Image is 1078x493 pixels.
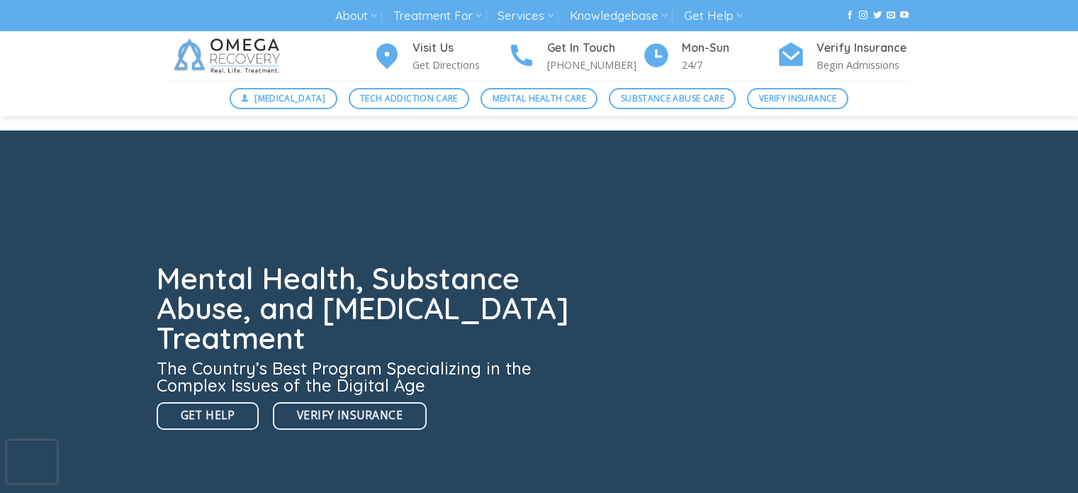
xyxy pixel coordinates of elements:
p: 24/7 [682,57,777,73]
span: Mental Health Care [493,92,586,105]
a: About [335,3,377,29]
a: Verify Insurance Begin Admissions [777,39,911,74]
a: Get Help [157,402,259,430]
img: Omega Recovery [167,31,291,81]
a: Treatment For [393,3,482,29]
span: [MEDICAL_DATA] [254,92,325,105]
span: Tech Addiction Care [360,92,458,105]
span: Verify Insurance [297,406,403,424]
a: Substance Abuse Care [609,88,736,109]
a: Tech Addiction Care [349,88,470,109]
a: [MEDICAL_DATA] [230,88,337,109]
h4: Verify Insurance [816,39,911,57]
p: Begin Admissions [816,57,911,73]
a: Get In Touch [PHONE_NUMBER] [507,39,642,74]
a: Send us an email [887,11,895,21]
a: Follow on Twitter [873,11,882,21]
h1: Mental Health, Substance Abuse, and [MEDICAL_DATA] Treatment [157,264,578,353]
a: Verify Insurance [747,88,848,109]
a: Follow on YouTube [900,11,909,21]
span: Get Help [181,406,235,424]
a: Knowledgebase [570,3,668,29]
a: Follow on Instagram [859,11,868,21]
a: Get Help [684,3,743,29]
a: Services [498,3,554,29]
h4: Mon-Sun [682,39,777,57]
iframe: reCAPTCHA [7,441,57,483]
p: Get Directions [412,57,507,73]
span: Substance Abuse Care [621,92,724,105]
a: Visit Us Get Directions [373,39,507,74]
h4: Get In Touch [547,39,642,57]
h4: Visit Us [412,39,507,57]
a: Verify Insurance [273,402,427,430]
a: Follow on Facebook [846,11,854,21]
h3: The Country’s Best Program Specializing in the Complex Issues of the Digital Age [157,360,578,394]
p: [PHONE_NUMBER] [547,57,642,73]
span: Verify Insurance [759,92,837,105]
a: Mental Health Care [481,88,597,109]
